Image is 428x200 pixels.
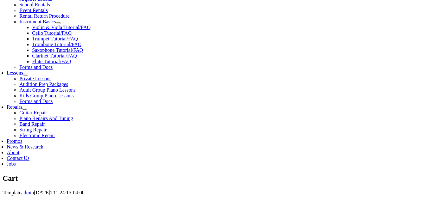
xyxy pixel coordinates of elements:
[19,116,73,121] a: Piano Repairs And Tuning
[7,150,19,155] a: About
[32,59,71,64] a: Flute Tutorial/FAQ
[32,25,91,30] a: Violin & Viola Tutorial/FAQ
[19,64,53,70] a: Forms and Docs
[19,93,73,98] a: Kids Group Piano Lessons
[3,190,21,195] span: Template
[23,74,28,76] button: Open submenu of Lessons
[19,76,51,81] a: Private Lessons
[19,121,45,127] a: Band Repair
[7,138,22,144] a: Promos
[19,13,69,19] a: Rental Return Procedure
[22,108,27,110] button: Open submenu of Repairs
[3,173,425,184] h1: Cart
[19,8,48,13] a: Event Rentals
[3,173,425,184] section: Page Title Bar
[19,99,53,104] a: Forms and Docs
[56,22,61,24] button: Open submenu of Instrument Basics
[32,53,77,58] a: Clarinet Tutorial/FAQ
[19,127,47,132] a: String Repair
[32,47,83,53] a: Saxophone Tutorial/FAQ
[19,87,75,93] a: Adult Group Piano Lessons
[32,42,81,47] a: Trombone Tutorial/FAQ
[19,19,56,24] a: Instrument Basics
[7,161,16,167] a: Jobs
[32,30,72,36] a: Cello Tutorial/FAQ
[19,110,47,115] a: Guitar Repair
[19,82,68,87] a: Audition Prep Packages
[19,133,55,138] a: Electronic Repair
[7,104,22,110] a: Repairs
[34,190,84,195] span: [DATE]T11:24:15-04:00
[7,155,29,161] a: Contact Us
[32,36,78,41] a: Trumpet Tutorial/FAQ
[19,2,50,7] a: School Rentals
[21,190,34,195] a: admin
[7,70,23,76] a: Lessons
[7,144,43,149] a: News & Research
